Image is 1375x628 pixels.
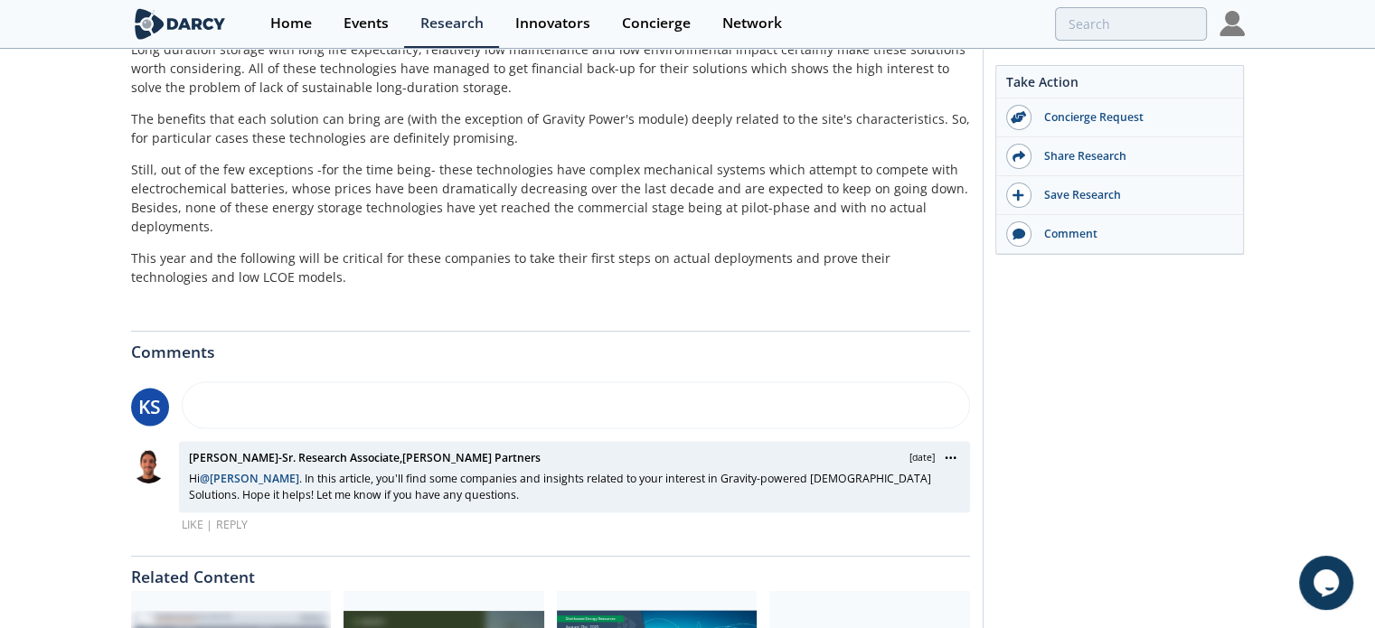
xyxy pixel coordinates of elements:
[722,16,782,31] div: Network
[1031,109,1234,126] div: Concierge Request
[131,109,970,147] p: The benefits that each solution can bring are (with the exception of Gravity Power's module) deep...
[1299,556,1357,610] iframe: chat widget
[1031,226,1234,242] div: Comment
[941,452,960,464] img: menu
[206,517,212,533] span: |
[1055,7,1207,41] input: Advanced Search
[182,517,203,533] button: Like
[1031,187,1234,203] div: Save Research
[909,451,935,465] p: [DATE]
[131,389,169,426] div: KS
[996,72,1243,98] div: Take Action
[189,471,960,504] p: Hi . In this article, you'll find some companies and insights related to your interest in Gravity...
[515,16,590,31] div: Innovators
[622,16,691,31] div: Concierge
[200,471,299,487] b: @[PERSON_NAME]
[131,160,970,236] p: Still, out of the few exceptions -for the time being- these technologies have complex mechanical ...
[131,557,970,586] div: Related Content
[1031,148,1234,164] div: Share Research
[131,8,230,40] img: logo-wide.svg
[344,16,389,31] div: Events
[420,16,484,31] div: Research
[131,248,970,286] p: This year and the following will be critical for these companies to take their first steps on act...
[189,450,541,466] p: [PERSON_NAME] - Sr. Research Associate , [PERSON_NAME] Partners
[131,40,970,97] p: Long duration storage with long life expectancy, relatively low maintenance and low environmental...
[131,332,970,361] div: Comments
[131,445,167,483] img: 26c34c91-05b5-44cd-9eb8-fbe8adb38672
[1220,11,1245,36] img: Profile
[270,16,312,31] div: Home
[216,517,248,533] button: REPLY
